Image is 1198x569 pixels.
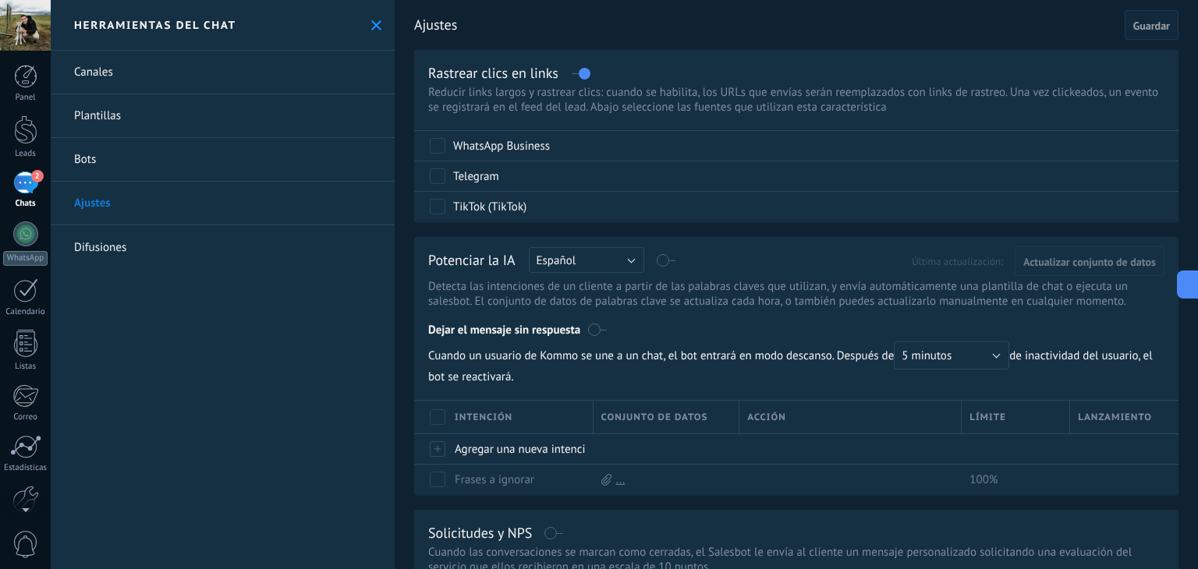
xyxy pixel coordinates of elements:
span: Guardar [1133,20,1170,31]
div: Correo [3,412,48,422]
div: Calendario [3,307,48,317]
div: WhatsApp [3,251,48,266]
a: ... [616,472,626,487]
span: Límite [969,410,1006,425]
span: de inactividad del usuario, el bot se reactivará. [428,341,1164,384]
div: Panel [3,93,48,103]
div: Telegram [453,169,499,185]
span: 5 minutos [902,348,952,363]
div: Ajustes [594,434,732,464]
button: Guardar [1125,10,1179,40]
span: 2 [31,170,44,182]
div: Potenciar la IA [428,251,516,271]
span: Español [537,253,576,268]
span: 100% [969,472,998,487]
div: Listas [3,362,48,372]
div: TikTok (TikTok) [453,200,526,215]
span: Lanzamiento [1078,410,1152,425]
div: Leads [3,149,48,159]
span: Conjunto de datos [601,410,708,425]
p: Reducir links largos y rastrear clics: cuando se habilita, los URLs que envías serán reemplazados... [428,85,1164,115]
div: Rastrear clics en links [428,64,558,82]
p: Detecta las intenciones de un cliente a partir de las palabras claves que utilizan, y envía autom... [428,279,1164,309]
button: Español [529,247,644,273]
div: Solicitudes y NPS [428,524,532,542]
div: Agregar una nueva intención [447,434,586,464]
a: Bots [51,138,395,182]
div: Estadísticas [3,463,48,473]
div: Dejar el mensaje sin respuesta [428,312,1164,341]
h2: Herramientas del chat [74,18,236,32]
div: Ajustes [1070,434,1163,464]
a: Plantillas [51,94,395,138]
button: 5 minutos [894,341,1009,369]
div: 100% [962,465,1062,494]
a: Canales [51,51,395,94]
a: Difusiones [51,225,395,269]
div: Ajustes [962,434,1062,464]
a: Ajustes [51,182,395,225]
a: Frases a ignorar [455,472,534,487]
div: Ajustes [739,434,954,464]
span: Cuando un usuario de Kommo se une a un chat, el bot entrará en modo descanso. Después de [428,341,1009,369]
span: Intención [455,410,512,425]
h2: Ajustes [414,9,1119,41]
div: WhatsApp Business [453,139,550,154]
span: Acción [747,410,786,425]
div: Chats [3,199,48,209]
